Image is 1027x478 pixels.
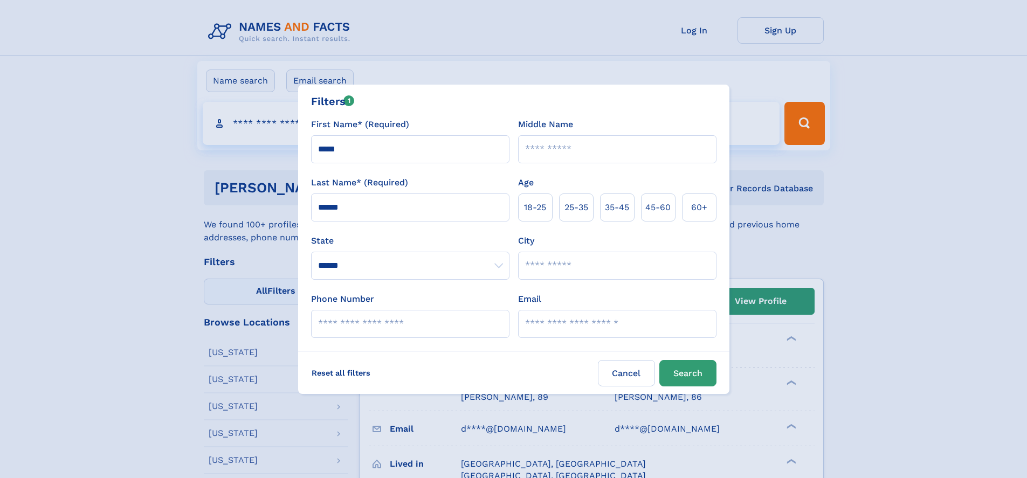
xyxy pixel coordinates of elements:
[659,360,716,386] button: Search
[691,201,707,214] span: 60+
[311,176,408,189] label: Last Name* (Required)
[311,118,409,131] label: First Name* (Required)
[598,360,655,386] label: Cancel
[524,201,546,214] span: 18‑25
[311,293,374,306] label: Phone Number
[645,201,671,214] span: 45‑60
[518,234,534,247] label: City
[564,201,588,214] span: 25‑35
[311,234,509,247] label: State
[518,118,573,131] label: Middle Name
[518,293,541,306] label: Email
[305,360,377,386] label: Reset all filters
[605,201,629,214] span: 35‑45
[518,176,534,189] label: Age
[311,93,355,109] div: Filters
